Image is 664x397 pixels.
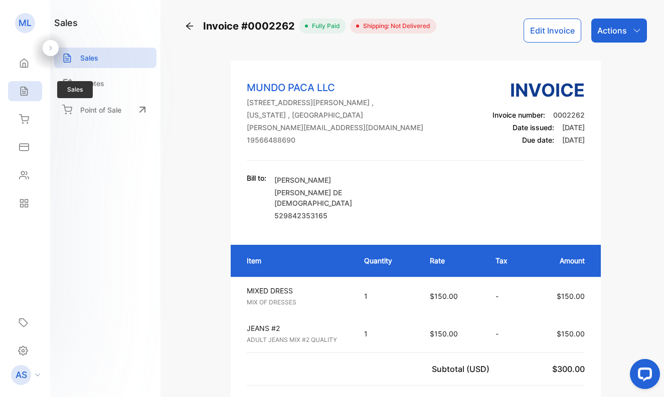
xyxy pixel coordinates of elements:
p: 1 [364,328,410,339]
span: [DATE] [562,123,585,132]
a: Sales [54,48,156,68]
span: Date issued: [513,123,554,132]
p: [PERSON_NAME] DE [DEMOGRAPHIC_DATA] [274,187,390,208]
p: MUNDO PACA LLC [247,80,423,95]
p: ADULT JEANS MIX #2 QUALITY [247,335,346,344]
span: $150.00 [557,292,585,300]
span: $300.00 [552,364,585,374]
p: [STREET_ADDRESS][PERSON_NAME] , [247,97,423,108]
iframe: LiveChat chat widget [622,355,664,397]
p: Point of Sale [80,105,121,115]
p: [US_STATE] , [GEOGRAPHIC_DATA] [247,110,423,120]
p: MIX OF DRESSES [247,298,346,307]
span: Shipping: Not Delivered [359,22,430,31]
p: MIXED DRESS [247,285,346,296]
p: [PERSON_NAME] [274,175,390,185]
span: Invoice #0002262 [203,19,299,34]
button: Actions [591,19,647,43]
p: Actions [597,25,627,37]
span: fully paid [308,22,340,31]
span: 0002262 [553,111,585,119]
span: Sales [57,81,93,98]
button: Edit Invoice [524,19,581,43]
p: Quantity [364,255,410,266]
p: [PERSON_NAME][EMAIL_ADDRESS][DOMAIN_NAME] [247,122,423,133]
p: ML [19,17,32,30]
a: Point of Sale [54,99,156,121]
p: Bill to: [247,173,266,183]
p: Quotes [80,78,104,89]
p: 19566488690 [247,135,423,145]
p: Rate [430,255,475,266]
p: 529842353165 [274,210,390,221]
p: 1 [364,291,410,301]
p: Subtotal (USD) [432,363,493,375]
a: Quotes [54,73,156,94]
span: $150.00 [430,329,458,338]
p: - [495,328,519,339]
span: [DATE] [562,136,585,144]
h1: sales [54,16,78,30]
p: Sales [80,53,98,63]
p: Item [247,255,344,266]
p: JEANS #2 [247,323,346,333]
span: $150.00 [557,329,585,338]
p: AS [16,368,27,381]
span: Due date: [522,136,554,144]
span: Invoice number: [492,111,545,119]
p: Amount [540,255,585,266]
span: $150.00 [430,292,458,300]
p: - [495,291,519,301]
h3: Invoice [492,77,585,104]
p: Tax [495,255,519,266]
